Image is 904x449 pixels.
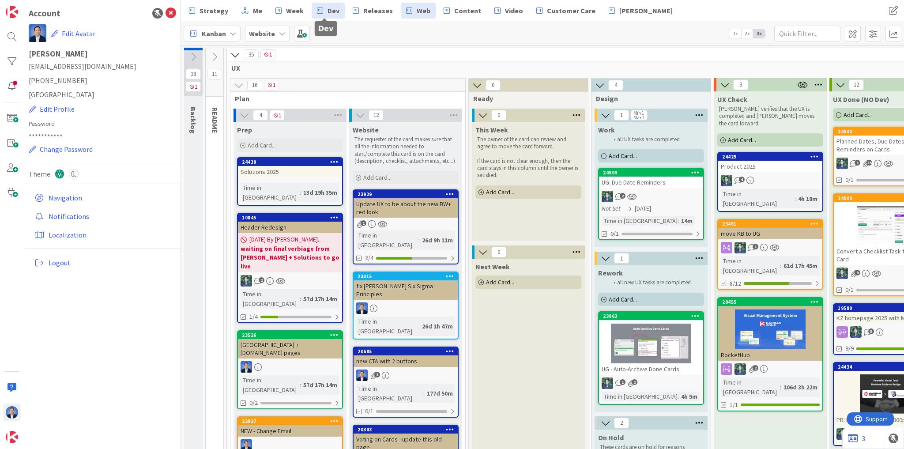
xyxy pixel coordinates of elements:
span: Me [253,5,262,16]
span: Add Card... [609,152,637,160]
span: 4 [608,80,623,91]
div: fix [PERSON_NAME] Six Sigma Principles [354,280,458,300]
div: [GEOGRAPHIC_DATA] + [DOMAIN_NAME] pages [238,339,342,358]
a: Dev [312,3,345,19]
a: 23481move KB to UGCRTime in [GEOGRAPHIC_DATA]:61d 17h 45m8/12 [717,219,823,290]
span: 3 [733,79,748,90]
div: 23963 [603,313,703,319]
span: Add Card... [363,174,392,181]
div: 4h 5m [679,392,700,401]
img: CR [836,158,848,169]
button: Edit Profile [29,103,75,115]
a: 20685new CTA with 2 buttonsDPTime in [GEOGRAPHIC_DATA]:177d 50m0/1 [353,347,459,418]
span: 2 [753,365,758,371]
img: DP [6,406,18,419]
button: Edit Avatar [51,24,96,43]
a: 20455RocketHubCRTime in [GEOGRAPHIC_DATA]:106d 3h 22m1/1 [717,297,823,411]
span: 15 [866,160,872,166]
a: Navigation [31,190,176,206]
span: 4 [253,110,268,121]
div: 23526 [238,331,342,339]
span: 1/4 [249,312,258,321]
div: UG - Auto-Archive Done Cards [599,363,703,375]
span: 1 [186,81,201,92]
div: 20455 [722,299,822,305]
span: [EMAIL_ADDRESS][DOMAIN_NAME] [29,61,176,72]
span: Logout [49,257,173,268]
span: : [780,261,781,271]
span: Customer Care [547,5,595,16]
span: 38 [186,69,201,79]
a: Releases [347,3,398,19]
div: 61d 17h 45m [781,261,820,271]
img: DP [356,370,368,381]
span: 2 [632,379,637,385]
div: 13d 19h 35m [301,188,339,197]
div: 23526 [242,332,342,338]
span: 1 [260,49,275,60]
span: Next Week [475,262,510,271]
span: 0 [486,80,501,91]
div: Time in [GEOGRAPHIC_DATA] [356,384,423,403]
a: Content [438,3,486,19]
span: 3x [753,29,765,38]
a: Localization [31,227,176,243]
div: 23315fix [PERSON_NAME] Six Sigma Principles [354,272,458,300]
div: 24509 [603,170,703,176]
span: 16 [247,80,262,91]
div: 20303 [358,426,458,433]
img: DP [29,24,46,42]
div: 23929 [354,190,458,198]
a: 24425Product 2025CRTime in [GEOGRAPHIC_DATA]:4h 18m [717,152,823,212]
div: Product 2025 [718,161,822,172]
span: 1 [374,372,380,377]
span: : [795,194,796,204]
h1: [PERSON_NAME] [29,49,176,58]
span: 1 [753,244,758,249]
div: 14m [679,216,695,226]
span: This Week [475,125,508,134]
a: 24430Solutions 2025Time in [GEOGRAPHIC_DATA]:13d 19h 35m [237,157,343,206]
div: 23963UG - Auto-Archive Done Cards [599,312,703,375]
img: avatar [6,431,18,443]
div: Min 1 [633,111,644,115]
span: 4 [739,177,745,182]
span: Support [19,1,40,12]
a: 23526[GEOGRAPHIC_DATA] + [DOMAIN_NAME] pagesDPTime in [GEOGRAPHIC_DATA]:57d 17h 14m0/2 [237,330,343,409]
span: [GEOGRAPHIC_DATA] [29,89,176,100]
div: NEW - Change Email [238,425,342,437]
span: : [423,389,425,398]
span: Dev [328,5,339,16]
img: CR [836,268,848,279]
span: Backlog [189,107,198,134]
div: 24430 [238,158,342,166]
div: 23315 [358,273,458,279]
span: On Hold [598,433,624,442]
div: 26d 9h 11m [420,235,455,245]
div: 22927NEW - Change Email [238,417,342,437]
span: Content [454,5,481,16]
a: 23963UG - Auto-Archive Done CardsCRTime in [GEOGRAPHIC_DATA]:4h 5m [598,311,704,405]
span: : [678,392,679,401]
div: Time in [GEOGRAPHIC_DATA] [241,289,300,309]
div: CR [599,191,703,202]
span: 4 [855,270,860,275]
span: Theme [29,169,50,179]
span: 1 [270,110,285,121]
a: 24509UG: Due Date RemindersCRNot Set[DATE]Time in [GEOGRAPHIC_DATA]:14m0/1 [598,168,704,240]
span: 0 [491,110,506,121]
span: UX Check [717,95,747,104]
span: 2 [620,193,625,199]
span: Strategy [200,5,228,16]
span: : [418,321,420,331]
h5: Dev [318,24,334,33]
span: 1 [620,379,625,385]
div: CR [718,175,822,186]
div: CR [238,275,342,287]
div: 20685 [358,348,458,355]
p: The requester of the card makes sure that all the information needed to start/complete this card ... [354,136,457,165]
button: Change Password [29,143,93,155]
span: Add Card... [486,188,514,196]
span: Add Card... [844,111,872,119]
div: Update UX to be about the new BW+ red look [354,198,458,218]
